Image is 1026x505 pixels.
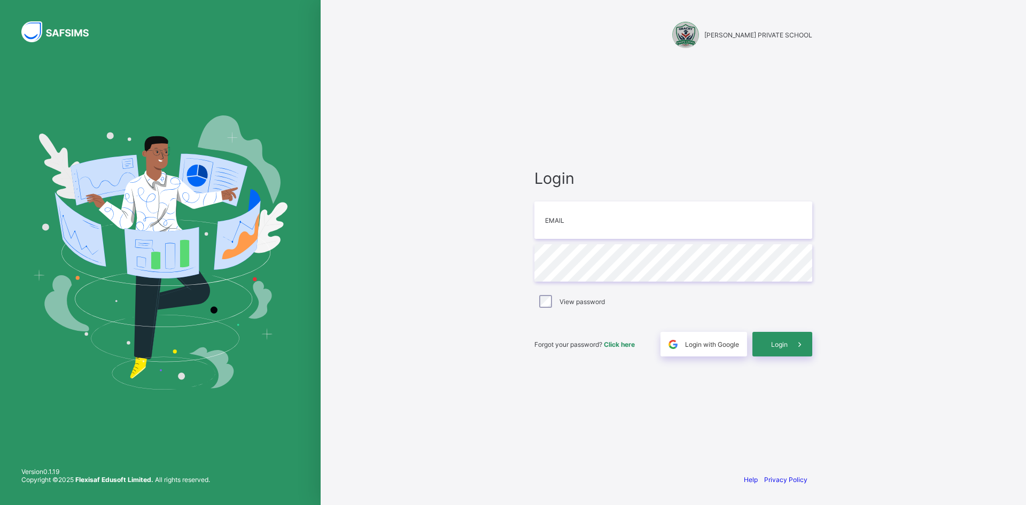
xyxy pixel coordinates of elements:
strong: Flexisaf Edusoft Limited. [75,476,153,484]
img: google.396cfc9801f0270233282035f929180a.svg [667,338,679,351]
span: Copyright © 2025 All rights reserved. [21,476,210,484]
span: Forgot your password? [534,340,635,348]
a: Click here [604,340,635,348]
img: SAFSIMS Logo [21,21,102,42]
a: Help [744,476,758,484]
label: View password [559,298,605,306]
a: Privacy Policy [764,476,807,484]
span: Version 0.1.19 [21,468,210,476]
img: Hero Image [33,115,287,389]
span: Login with Google [685,340,739,348]
span: Login [534,169,812,188]
span: Login [771,340,788,348]
span: [PERSON_NAME] PRIVATE SCHOOL [704,31,812,39]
